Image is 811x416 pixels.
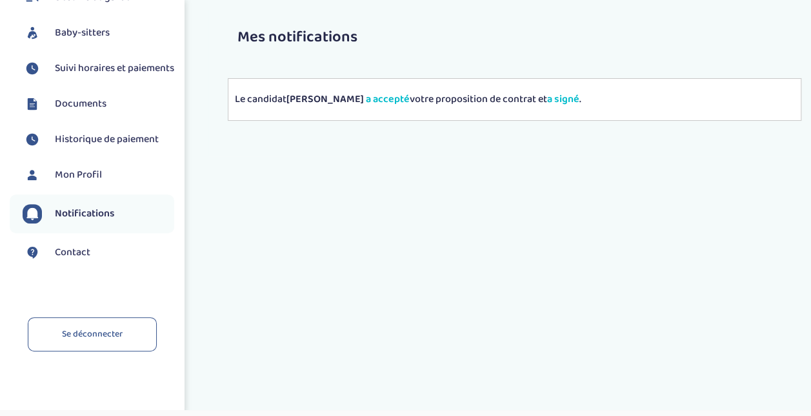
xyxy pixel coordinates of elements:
[55,245,90,260] span: Contact
[23,204,174,224] a: Notifications
[23,243,42,262] img: contact.svg
[237,29,792,46] h3: Mes notifications
[366,91,410,107] strong: a accepté
[55,96,106,112] span: Documents
[55,206,115,222] span: Notifications
[547,91,579,107] strong: a signé
[55,61,174,76] span: Suivi horaires et paiements
[23,165,174,185] a: Mon Profil
[23,130,174,149] a: Historique de paiement
[23,94,174,114] a: Documents
[28,317,157,351] a: Se déconnecter
[55,25,110,41] span: Baby-sitters
[23,23,174,43] a: Baby-sitters
[23,59,174,78] a: Suivi horaires et paiements
[286,91,364,107] strong: [PERSON_NAME]
[23,59,42,78] img: suivihoraire.svg
[23,204,42,224] img: notification.svg
[23,165,42,185] img: profil.svg
[23,243,174,262] a: Contact
[235,92,794,107] p: Le candidat votre proposition de contrat et .
[55,167,102,183] span: Mon Profil
[55,132,159,147] span: Historique de paiement
[23,94,42,114] img: documents.svg
[23,23,42,43] img: babysitters.svg
[23,130,42,149] img: suivihoraire.svg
